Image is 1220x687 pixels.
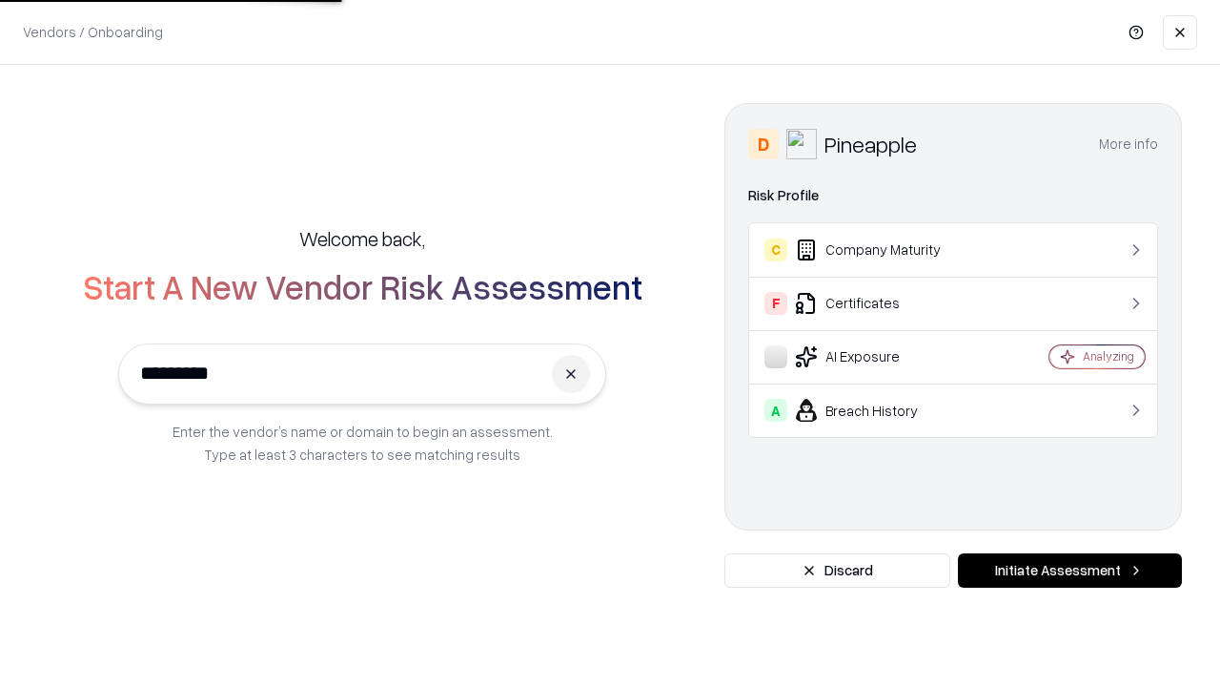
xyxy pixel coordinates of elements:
h2: Start A New Vendor Risk Assessment [83,267,642,305]
div: Company Maturity [764,239,992,261]
p: Vendors / Onboarding [23,22,163,42]
div: F [764,292,787,315]
img: Pineapple [786,129,817,159]
div: AI Exposure [764,345,992,368]
button: More info [1099,127,1158,161]
p: Enter the vendor’s name or domain to begin an assessment. Type at least 3 characters to see match... [173,420,553,466]
div: Breach History [764,399,992,422]
div: Pineapple [824,129,917,159]
h5: Welcome back, [299,225,425,252]
button: Initiate Assessment [958,553,1182,588]
div: D [748,129,779,159]
div: A [764,399,787,422]
button: Discard [724,553,950,588]
div: Risk Profile [748,184,1158,207]
div: Certificates [764,292,992,315]
div: C [764,239,787,261]
div: Analyzing [1083,348,1134,364]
